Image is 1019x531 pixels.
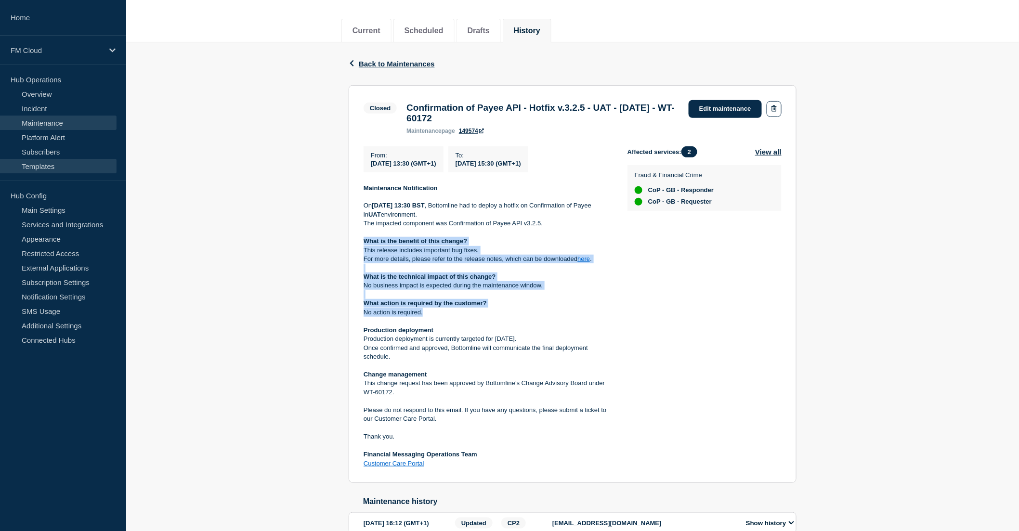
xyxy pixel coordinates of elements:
[364,273,496,280] strong: What is the technical impact of this change?
[364,308,612,317] p: No action is required.
[406,128,442,134] span: maintenance
[406,103,679,124] h3: Confirmation of Payee API - Hotfix v.3.2.5 - UAT - [DATE] - WT-60172
[364,432,612,441] p: Thank you.
[364,237,467,245] strong: What is the benefit of this change?
[359,60,435,68] span: Back to Maintenances
[627,146,702,157] span: Affected services:
[353,26,380,35] button: Current
[456,160,521,167] span: [DATE] 15:30 (GMT+1)
[455,518,493,529] span: Updated
[372,202,425,209] strong: [DATE] 13:30 BST
[648,198,712,206] span: CoP - GB - Requester
[364,219,612,228] p: The impacted component was Confirmation of Payee API v3.2.5.
[635,186,642,194] div: up
[364,451,477,458] strong: Financial Messaging Operations Team
[364,255,612,263] p: For more details, please refer to the release notes, which can be downloaded .
[405,26,444,35] button: Scheduled
[364,406,612,424] p: Please do not respond to this email. If you have any questions, please submit a ticket to our Cus...
[364,335,612,343] p: Production deployment is currently targeted for [DATE].
[364,518,452,529] div: [DATE] 16:12 (GMT+1)
[456,152,521,159] p: To :
[364,379,612,397] p: This change request has been approved by Bottomline’s Change Advisory Board under WT-60172.
[364,184,438,192] strong: Maintenance Notification
[635,198,642,206] div: up
[364,371,427,378] strong: Change management
[371,152,436,159] p: From :
[364,344,612,362] p: Once confirmed and approved, Bottomline will communicate the final deployment schedule.
[364,281,612,290] p: No business impact is expected during the maintenance window.
[514,26,540,35] button: History
[648,186,714,194] span: CoP - GB - Responder
[363,497,797,506] h2: Maintenance history
[635,171,714,179] p: Fraud & Financial Crime
[364,460,424,467] a: Customer Care Portal
[552,519,735,527] p: [EMAIL_ADDRESS][DOMAIN_NAME]
[364,246,612,255] p: This release includes important bug fixes.
[501,518,526,529] span: CP2
[743,519,797,527] button: Show history
[468,26,490,35] button: Drafts
[577,255,590,262] a: here
[364,326,433,334] strong: Production deployment
[459,128,484,134] a: 149574
[364,299,487,307] strong: What action is required by the customer?
[349,60,435,68] button: Back to Maintenances
[364,201,612,219] p: On , Bottomline had to deploy a hotfix on Confirmation of Payee in environment.
[406,128,455,134] p: page
[681,146,697,157] span: 2
[689,100,762,118] a: Edit maintenance
[364,103,397,114] span: Closed
[755,146,782,157] button: View all
[368,211,381,218] strong: UAT
[371,160,436,167] span: [DATE] 13:30 (GMT+1)
[11,46,103,54] p: FM Cloud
